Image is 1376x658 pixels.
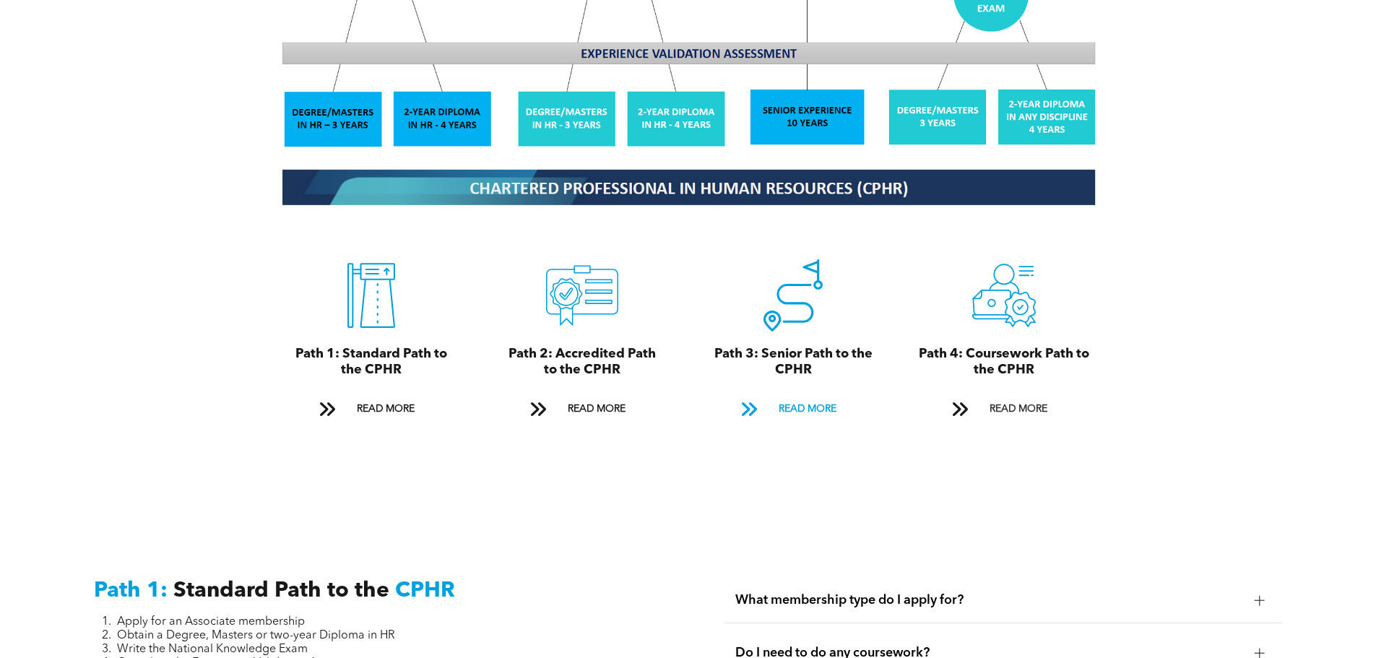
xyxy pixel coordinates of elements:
[117,644,308,655] span: Write the National Knowledge Exam
[919,347,1089,376] span: Path 4: Coursework Path to the CPHR
[352,396,420,423] span: READ MORE
[942,396,1066,423] a: READ MORE
[731,396,855,423] a: READ MORE
[173,580,389,602] span: Standard Path to the
[509,347,656,376] span: Path 2: Accredited Path to the CPHR
[117,630,395,641] span: Obtain a Degree, Masters or two-year Diploma in HR
[309,396,433,423] a: READ MORE
[714,347,873,376] span: Path 3: Senior Path to the CPHR
[94,580,168,602] span: Path 1:
[985,396,1052,423] span: READ MORE
[117,616,305,628] span: Apply for an Associate membership
[735,592,1243,608] span: What membership type do I apply for?
[295,347,447,376] span: Path 1: Standard Path to the CPHR
[395,580,455,602] span: CPHR
[520,396,644,423] a: READ MORE
[774,396,841,423] span: READ MORE
[563,396,631,423] span: READ MORE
